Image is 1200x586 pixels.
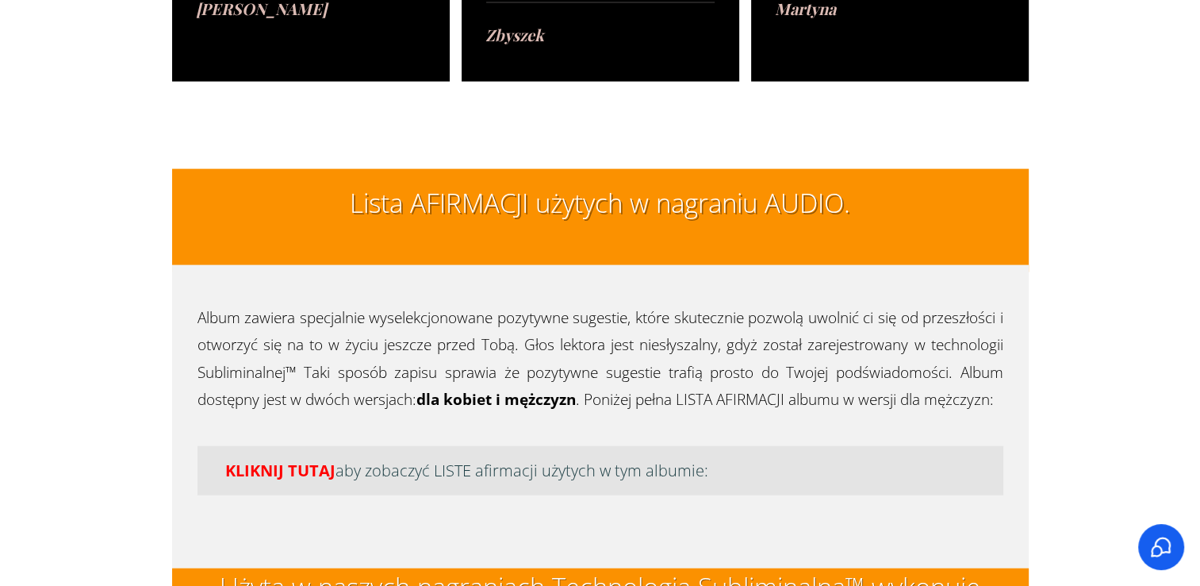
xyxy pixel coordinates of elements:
h4: aby zobaczyć LISTE afirmacji użytych w tym albumie: [211,460,990,482]
p: Album zawiera specjalnie wyselekcjonowane pozytywne sugestie, które skutecznie pozwolą uwolnić ci... [197,304,1003,429]
span: KLIKNIJ TUTAJ [225,460,335,481]
strong: dla kobiet i mężczyzn [416,389,576,410]
span: Zbyszek [485,24,544,45]
h2: Lista AFIRMACJI użytych w nagraniu AUDIO. [197,185,1003,237]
